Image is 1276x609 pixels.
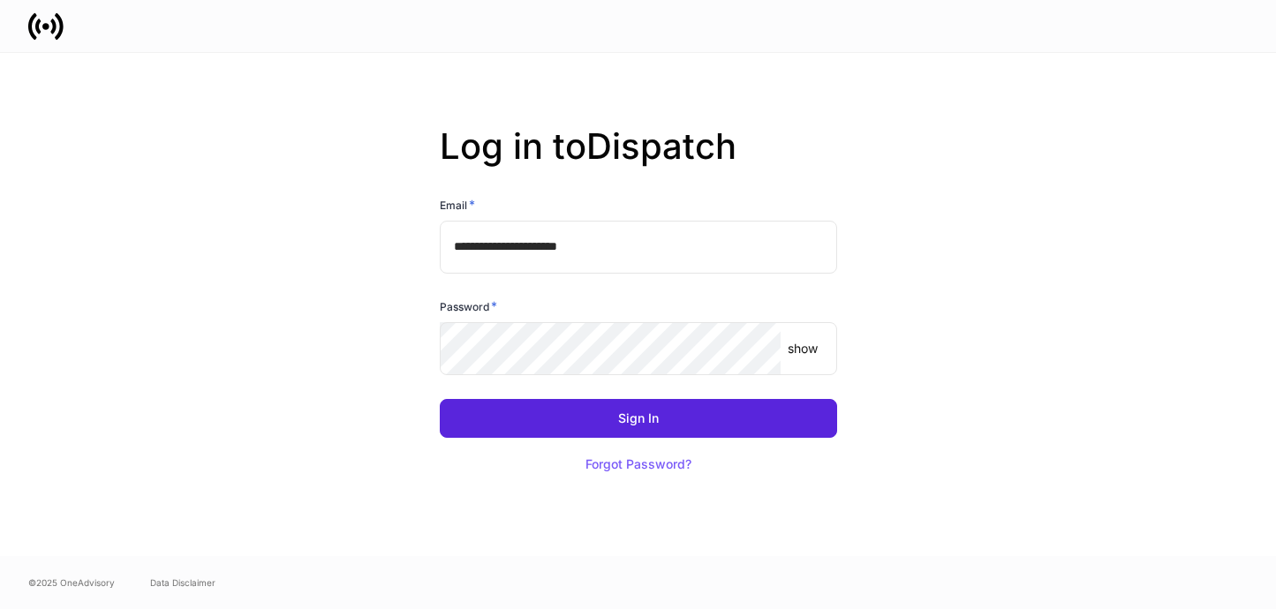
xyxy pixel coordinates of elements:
[563,445,714,484] button: Forgot Password?
[28,575,115,590] span: © 2025 OneAdvisory
[618,412,659,425] div: Sign In
[440,196,475,214] h6: Email
[788,340,818,357] p: show
[150,575,215,590] a: Data Disclaimer
[440,297,497,315] h6: Password
[440,125,837,196] h2: Log in to Dispatch
[585,458,691,470] div: Forgot Password?
[440,399,837,438] button: Sign In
